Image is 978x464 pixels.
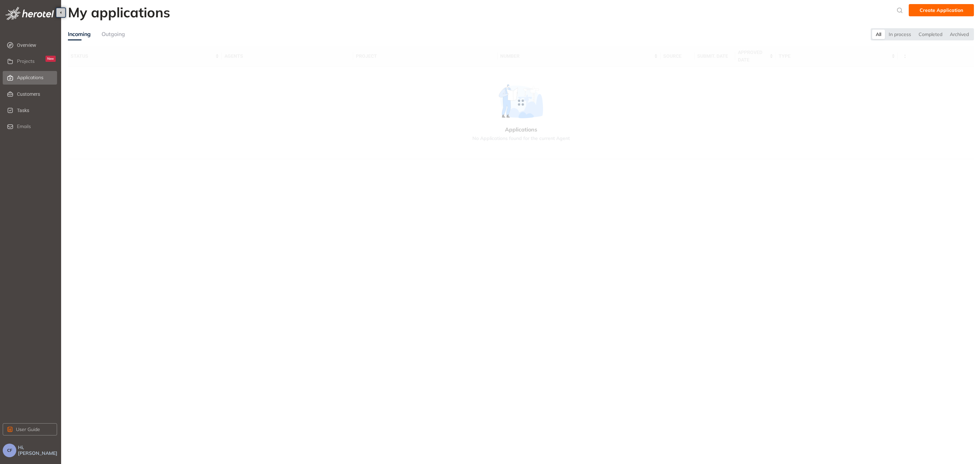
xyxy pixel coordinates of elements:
[17,38,56,52] span: Overview
[18,445,58,456] span: Hi, [PERSON_NAME]
[17,75,43,81] span: Applications
[17,124,31,129] span: Emails
[68,4,170,20] h2: My applications
[920,6,963,14] span: Create Application
[17,87,56,101] span: Customers
[3,423,57,435] button: User Guide
[7,448,12,453] span: CF
[885,30,915,39] div: In process
[872,30,885,39] div: All
[46,56,56,62] div: New
[16,426,40,433] span: User Guide
[68,30,91,38] div: Incoming
[946,30,973,39] div: Archived
[102,30,125,38] div: Outgoing
[17,58,35,64] span: Projects
[915,30,946,39] div: Completed
[17,104,56,117] span: Tasks
[909,4,974,16] button: Create Application
[5,7,54,20] img: logo
[3,444,16,457] button: CF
